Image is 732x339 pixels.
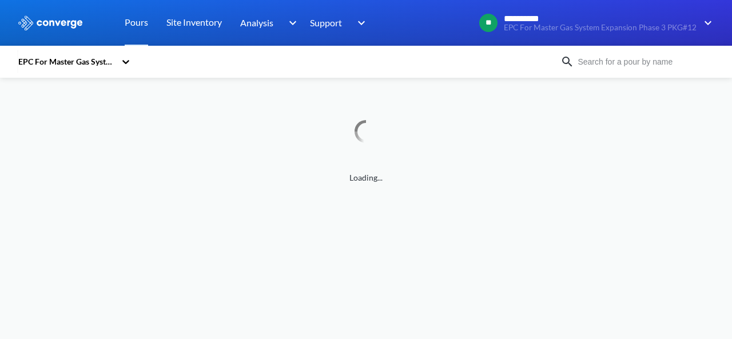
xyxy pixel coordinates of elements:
img: downArrow.svg [281,16,300,30]
span: Support [310,15,342,30]
input: Search for a pour by name [574,55,713,68]
img: logo_ewhite.svg [17,15,83,30]
span: EPC For Master Gas System Expansion Phase 3 PKG#12 [504,23,697,32]
img: downArrow.svg [697,16,715,30]
img: downArrow.svg [350,16,368,30]
span: Analysis [240,15,273,30]
span: Loading... [17,172,715,184]
img: icon-search.svg [560,55,574,69]
div: EPC For Master Gas System Expansion Phase 3 PKG#12 [17,55,116,68]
